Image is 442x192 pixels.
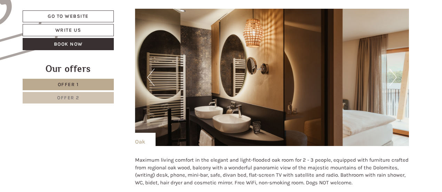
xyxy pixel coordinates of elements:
[58,82,79,87] span: Offer 1
[147,69,155,86] button: Previous
[23,10,114,22] a: Go to website
[10,20,81,26] div: Hotel B&B Feldmessner
[57,95,79,101] span: Offer 2
[389,69,397,86] button: Next
[135,9,409,146] img: image
[135,156,409,186] p: Maximum living comfort in the elegant and light-flooded oak room for 2 - 3 people, equipped with ...
[23,24,114,36] a: Write us
[125,5,149,17] div: [DATE]
[23,62,114,75] div: Our offers
[5,19,84,40] div: Hello, how can we help you?
[10,34,81,39] small: 23:01
[135,133,156,146] div: Oak
[23,38,114,50] a: Book now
